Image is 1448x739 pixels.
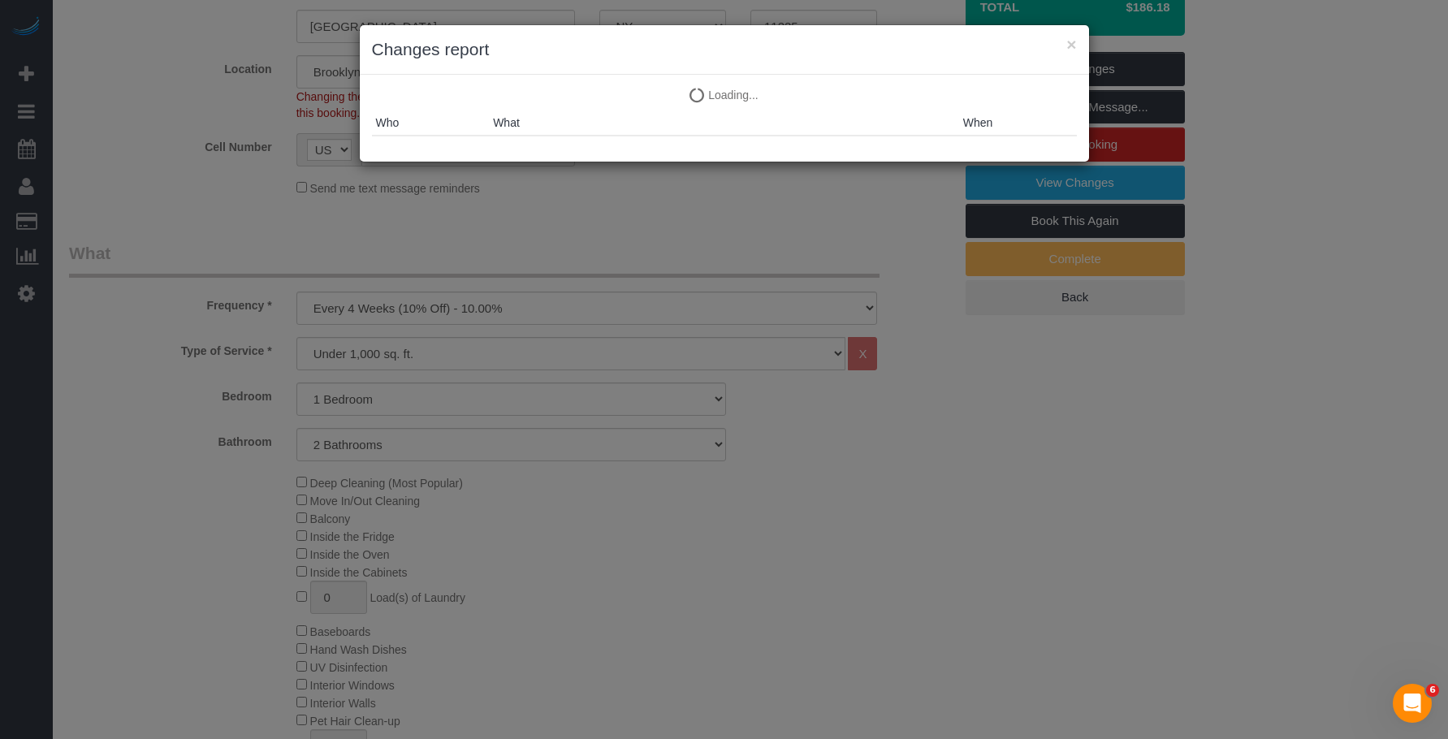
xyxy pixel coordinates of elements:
h3: Changes report [372,37,1077,62]
p: Loading... [372,87,1077,103]
sui-modal: Changes report [360,25,1089,162]
iframe: Intercom live chat [1393,684,1432,723]
th: What [489,110,959,136]
span: 6 [1426,684,1439,697]
button: × [1066,36,1076,53]
th: Who [372,110,490,136]
th: When [959,110,1077,136]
